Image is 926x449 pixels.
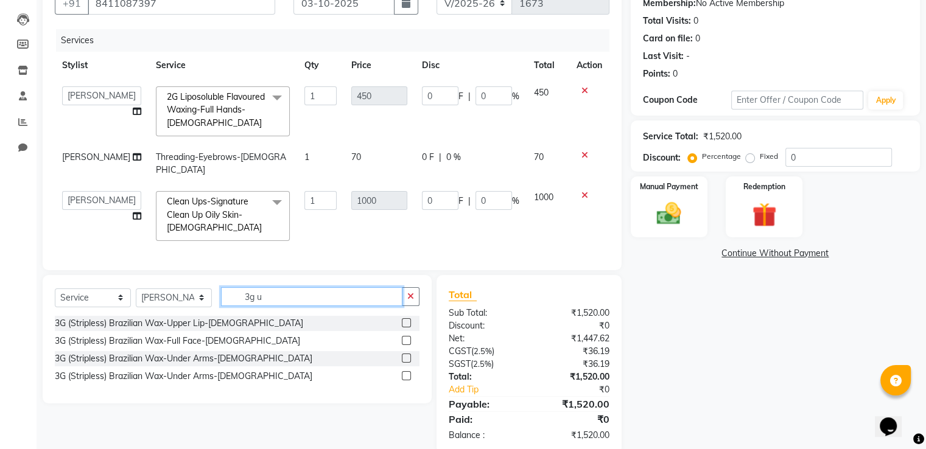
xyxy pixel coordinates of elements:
[643,130,698,143] div: Service Total:
[695,32,700,45] div: 0
[868,91,903,110] button: Apply
[458,195,463,207] span: F
[440,319,529,332] div: Discount:
[156,151,286,175] span: Threading-Eyebrows-[DEMOGRAPHIC_DATA]
[262,222,267,233] a: x
[149,52,297,79] th: Service
[569,52,609,79] th: Action
[673,68,678,80] div: 0
[422,151,434,164] span: 0 F
[643,15,691,27] div: Total Visits:
[344,52,415,79] th: Price
[55,335,300,347] div: 3G (Stripless) Brazilian Wax-Full Face-[DEMOGRAPHIC_DATA]
[62,151,130,162] span: [PERSON_NAME]
[529,412,619,426] div: ₹0
[529,429,619,442] div: ₹1,520.00
[415,52,527,79] th: Disc
[449,358,471,369] span: SGST
[649,200,689,228] img: _cash.svg
[262,117,267,128] a: x
[529,358,619,371] div: ₹36.19
[875,400,914,437] iframe: chat widget
[529,319,619,332] div: ₹0
[55,370,312,383] div: 3G (Stripless) Brazilian Wax-Under Arms-[DEMOGRAPHIC_DATA]
[440,429,529,442] div: Balance :
[640,181,698,192] label: Manual Payment
[529,307,619,319] div: ₹1,520.00
[534,87,549,98] span: 450
[440,397,529,411] div: Payable:
[473,359,491,369] span: 2.5%
[643,94,731,106] div: Coupon Code
[55,352,312,365] div: 3G (Stripless) Brazilian Wax-Under Arms-[DEMOGRAPHIC_DATA]
[440,358,529,371] div: ( )
[760,151,778,162] label: Fixed
[474,346,492,356] span: 2.5%
[55,52,149,79] th: Stylist
[527,52,569,79] th: Total
[529,345,619,358] div: ₹36.19
[633,247,917,260] a: Continue Without Payment
[686,50,690,63] div: -
[702,151,741,162] label: Percentage
[440,412,529,426] div: Paid:
[440,371,529,383] div: Total:
[449,346,471,357] span: CGST
[167,196,262,233] span: Clean Ups-Signature Clean Up Oily Skin-[DEMOGRAPHIC_DATA]
[512,195,519,207] span: %
[534,192,553,203] span: 1000
[703,130,742,143] div: ₹1,520.00
[440,345,529,358] div: ( )
[55,317,303,330] div: 3G (Stripless) Brazilian Wax-Upper Lip-[DEMOGRAPHIC_DATA]
[446,151,461,164] span: 0 %
[529,371,619,383] div: ₹1,520.00
[743,181,785,192] label: Redemption
[693,15,698,27] div: 0
[449,288,477,301] span: Total
[731,91,864,110] input: Enter Offer / Coupon Code
[468,195,471,207] span: |
[221,287,402,306] input: Search or Scan
[643,68,670,80] div: Points:
[439,151,441,164] span: |
[351,151,361,162] span: 70
[745,200,784,230] img: _gift.svg
[512,90,519,103] span: %
[529,397,619,411] div: ₹1,520.00
[529,332,619,345] div: ₹1,447.62
[297,52,345,79] th: Qty
[468,90,471,103] span: |
[643,32,693,45] div: Card on file:
[643,50,684,63] div: Last Visit:
[544,383,618,396] div: ₹0
[440,332,529,345] div: Net:
[167,91,265,128] span: 2G Liposoluble Flavoured Waxing-Full Hands-[DEMOGRAPHIC_DATA]
[440,307,529,319] div: Sub Total:
[534,151,544,162] span: 70
[56,29,619,52] div: Services
[643,151,681,164] div: Discount:
[440,383,544,396] a: Add Tip
[304,151,309,162] span: 1
[458,90,463,103] span: F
